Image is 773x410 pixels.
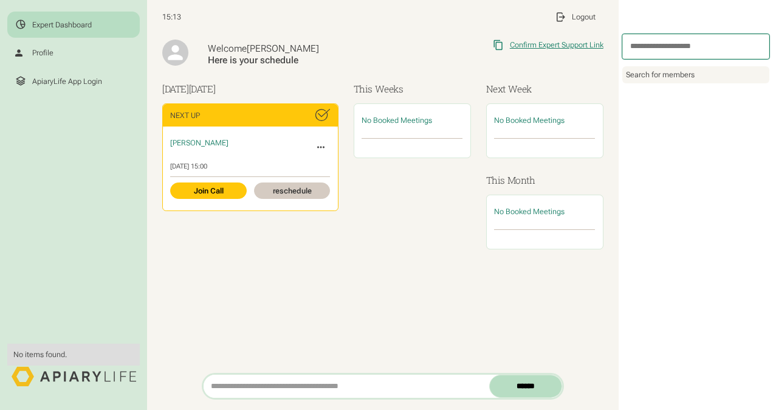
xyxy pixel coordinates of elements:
[32,20,92,30] div: Expert Dashboard
[189,83,216,95] span: [DATE]
[208,55,404,66] div: Here is your schedule
[170,138,228,147] span: [PERSON_NAME]
[32,77,102,86] div: ApiaryLife App Login
[486,82,603,96] h3: Next Week
[362,116,432,125] span: No Booked Meetings
[32,48,53,58] div: Profile
[170,182,246,199] a: Join Call
[254,182,330,199] a: reschedule
[7,12,139,38] a: Expert Dashboard
[162,12,181,22] span: 15:13
[162,82,338,96] h3: [DATE]
[494,116,565,125] span: No Booked Meetings
[622,66,769,83] div: Search for members
[13,350,133,360] div: No items found.
[354,82,471,96] h3: This Weeks
[494,207,565,216] span: No Booked Meetings
[572,12,596,22] div: Logout
[7,40,139,66] a: Profile
[170,111,200,120] div: Next Up
[170,162,330,171] div: [DATE] 15:00
[208,43,404,55] div: Welcome
[548,4,603,30] a: Logout
[510,40,603,50] div: Confirm Expert Support Link
[247,43,319,54] span: [PERSON_NAME]
[486,173,603,187] h3: This Month
[7,68,139,94] a: ApiaryLife App Login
